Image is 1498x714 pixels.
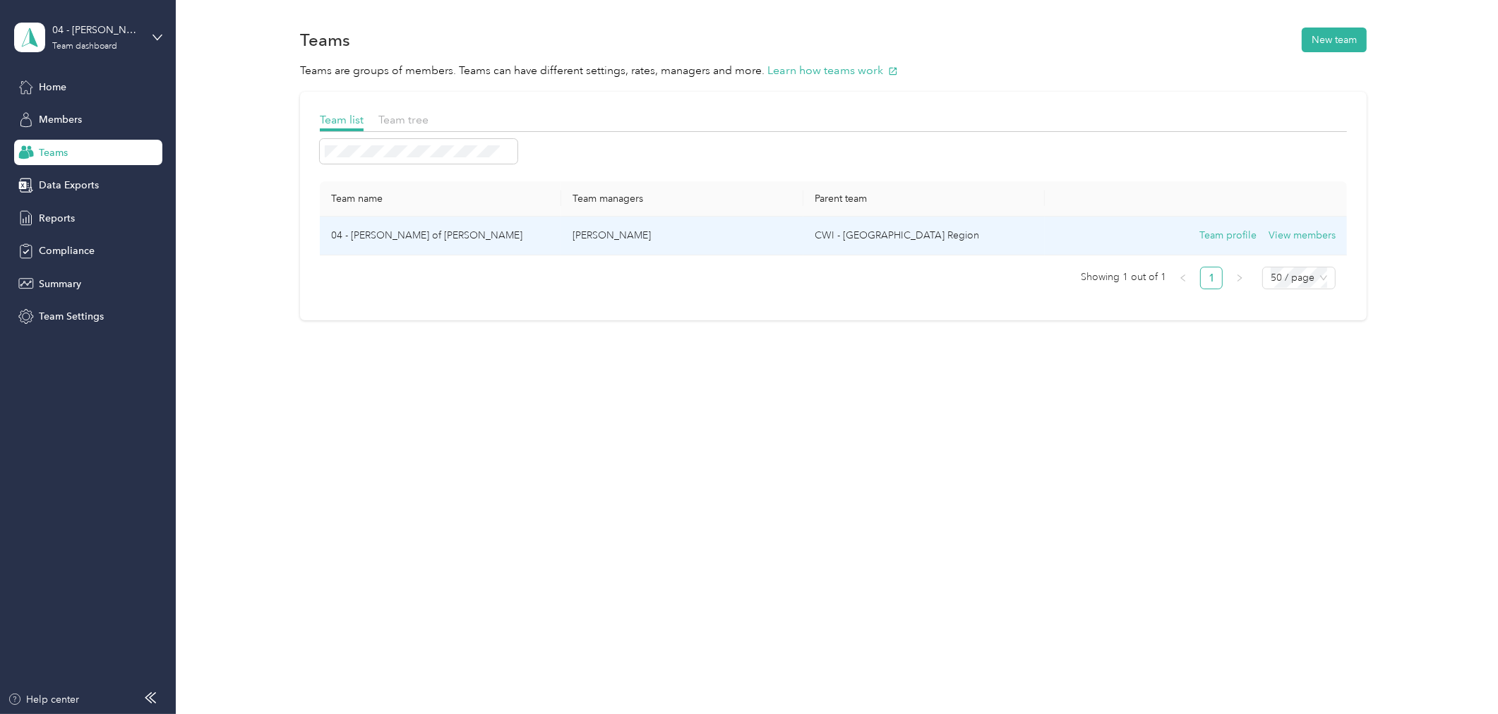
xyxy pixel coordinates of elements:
[1172,267,1194,289] li: Previous Page
[1228,267,1251,289] li: Next Page
[767,62,898,80] button: Learn how teams work
[52,42,117,51] div: Team dashboard
[39,112,82,127] span: Members
[8,692,80,707] button: Help center
[1262,267,1336,289] div: Page Size
[39,145,68,160] span: Teams
[1081,267,1166,288] span: Showing 1 out of 1
[39,277,81,291] span: Summary
[1200,267,1223,289] li: 1
[803,217,1045,255] td: CWI - Eastern MW Region
[39,243,95,258] span: Compliance
[1302,28,1367,52] button: New team
[1419,635,1498,714] iframe: Everlance-gr Chat Button Frame
[39,178,99,193] span: Data Exports
[1228,267,1251,289] button: right
[1235,274,1244,282] span: right
[561,181,803,217] th: Team managers
[1199,228,1257,243] button: Team profile
[1179,274,1187,282] span: left
[300,32,350,47] h1: Teams
[320,217,561,255] td: 04 - Culligan of Joplin
[39,211,75,226] span: Reports
[378,113,429,126] span: Team tree
[39,309,104,324] span: Team Settings
[803,181,1045,217] th: Parent team
[39,80,66,95] span: Home
[1269,228,1336,243] button: View members
[52,23,140,37] div: 04 - [PERSON_NAME] of [PERSON_NAME]
[320,181,561,217] th: Team name
[1201,267,1222,289] a: 1
[1271,267,1327,289] span: 50 / page
[320,113,364,126] span: Team list
[573,228,791,243] p: [PERSON_NAME]
[300,62,1367,80] p: Teams are groups of members. Teams can have different settings, rates, managers and more.
[1172,267,1194,289] button: left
